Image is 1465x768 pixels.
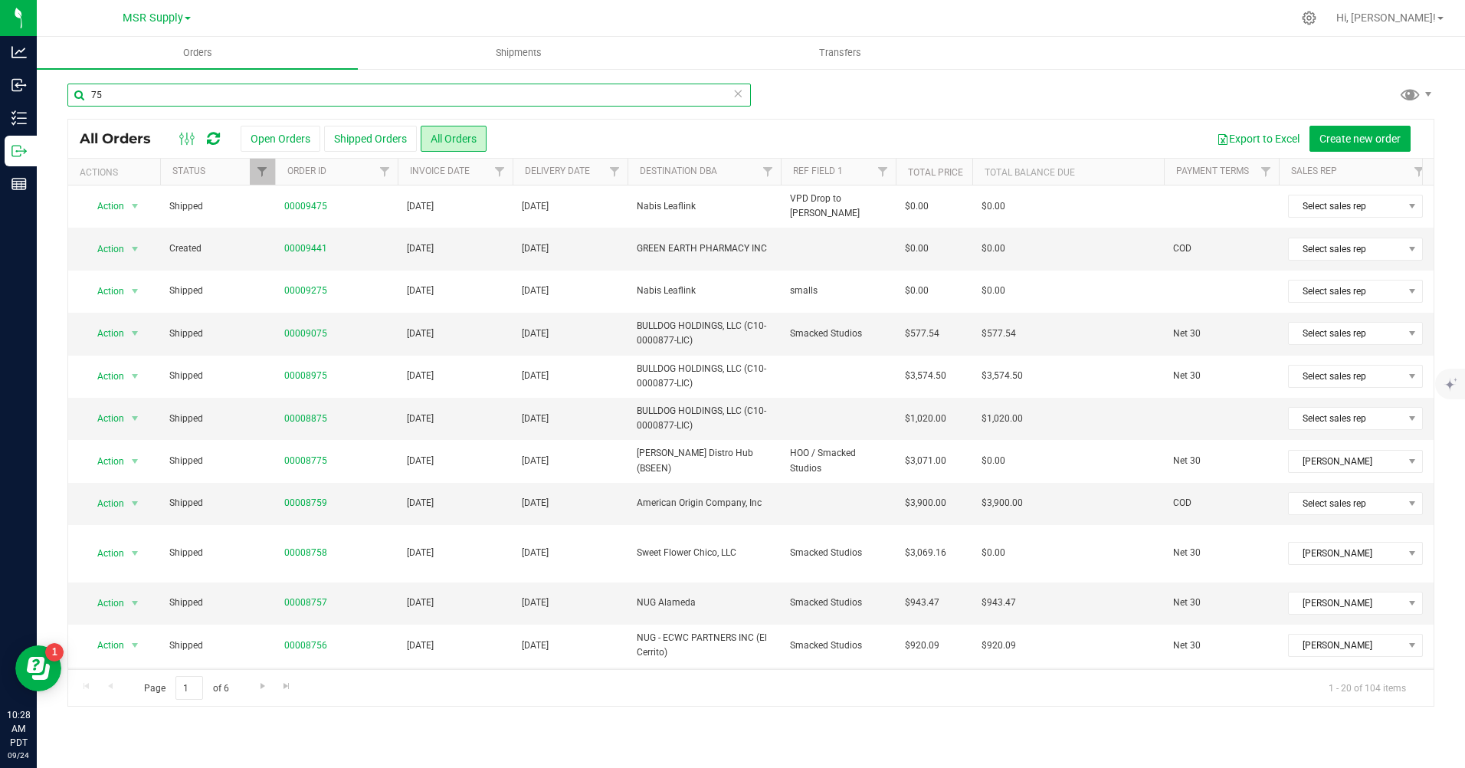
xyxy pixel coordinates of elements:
span: Shipped [169,546,266,560]
span: [DATE] [522,369,549,383]
span: Net 30 [1173,546,1270,560]
span: $943.47 [982,596,1016,610]
span: [DATE] [407,496,434,510]
span: Action [84,281,125,302]
iframe: Resource center [15,645,61,691]
p: 09/24 [7,750,30,761]
span: Action [84,592,125,614]
span: [PERSON_NAME] [1289,592,1403,614]
span: Action [84,493,125,514]
span: HOO / Smacked Studios [790,446,887,475]
a: 00008756 [284,638,327,653]
inline-svg: Analytics [11,44,27,60]
span: $577.54 [905,327,939,341]
span: select [126,592,145,614]
span: [PERSON_NAME] [1289,635,1403,656]
span: Transfers [798,46,882,60]
span: [DATE] [407,369,434,383]
a: 00009275 [284,284,327,298]
iframe: Resource center unread badge [45,643,64,661]
span: $3,071.00 [905,454,946,468]
span: $920.09 [905,638,939,653]
span: $3,574.50 [982,369,1023,383]
span: $3,574.50 [905,369,946,383]
span: 1 - 20 of 104 items [1316,676,1418,699]
button: Shipped Orders [324,126,417,152]
div: Actions [80,167,154,178]
span: Select sales rep [1289,493,1403,514]
inline-svg: Inventory [11,110,27,126]
span: Select sales rep [1289,408,1403,429]
span: Hi, [PERSON_NAME]! [1336,11,1436,24]
a: 00008775 [284,454,327,468]
span: Select sales rep [1289,366,1403,387]
span: Action [84,543,125,564]
span: [DATE] [407,638,434,653]
span: [DATE] [407,596,434,610]
a: Filter [870,159,896,185]
span: $0.00 [982,284,1005,298]
span: [DATE] [522,412,549,426]
span: Select sales rep [1289,195,1403,217]
span: [DATE] [522,454,549,468]
a: Filter [755,159,781,185]
span: $943.47 [905,596,939,610]
span: Shipped [169,596,266,610]
a: Order ID [287,166,326,176]
input: 1 [175,676,203,700]
input: Search Order ID, Destination, Customer PO... [67,84,751,107]
span: $0.00 [982,199,1005,214]
span: [DATE] [522,284,549,298]
span: select [126,543,145,564]
a: 00008758 [284,546,327,560]
span: Action [84,635,125,656]
span: VPD Drop to [PERSON_NAME] [790,192,887,221]
span: $0.00 [982,546,1005,560]
span: $0.00 [905,199,929,214]
a: 00008975 [284,369,327,383]
span: [DATE] [522,596,549,610]
inline-svg: Inbound [11,77,27,93]
span: Net 30 [1173,327,1270,341]
span: Select sales rep [1289,238,1403,260]
a: 00008757 [284,596,327,610]
span: Shipped [169,199,266,214]
span: select [126,323,145,344]
span: Action [84,238,125,260]
span: Smacked Studios [790,327,862,341]
a: 00008875 [284,412,327,426]
span: [DATE] [407,454,434,468]
span: Nabis Leaflink [637,199,772,214]
span: Net 30 [1173,596,1270,610]
a: Delivery Date [525,166,590,176]
span: select [126,635,145,656]
button: All Orders [421,126,487,152]
span: American Origin Company, Inc [637,496,772,510]
span: Action [84,366,125,387]
a: Transfers [680,37,1001,69]
span: NUG - ECWC PARTNERS INC (El Cerrito) [637,631,772,660]
span: Smacked Studios [790,638,862,653]
span: Action [84,451,125,472]
span: Orders [162,46,233,60]
span: select [126,408,145,429]
span: $577.54 [982,327,1016,341]
span: Select sales rep [1289,281,1403,302]
a: Go to the last page [276,676,298,697]
span: $3,069.16 [905,546,946,560]
span: Shipped [169,638,266,653]
p: 10:28 AM PDT [7,708,30,750]
a: Payment Terms [1176,166,1249,176]
span: Shipped [169,327,266,341]
span: Smacked Studios [790,546,862,560]
a: Destination DBA [640,166,717,176]
span: [DATE] [522,546,549,560]
span: Action [84,408,125,429]
span: [DATE] [522,199,549,214]
span: Net 30 [1173,454,1270,468]
a: Shipments [358,37,679,69]
span: [DATE] [407,199,434,214]
th: Total Balance Due [972,159,1164,185]
span: Shipped [169,284,266,298]
a: Invoice Date [410,166,470,176]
